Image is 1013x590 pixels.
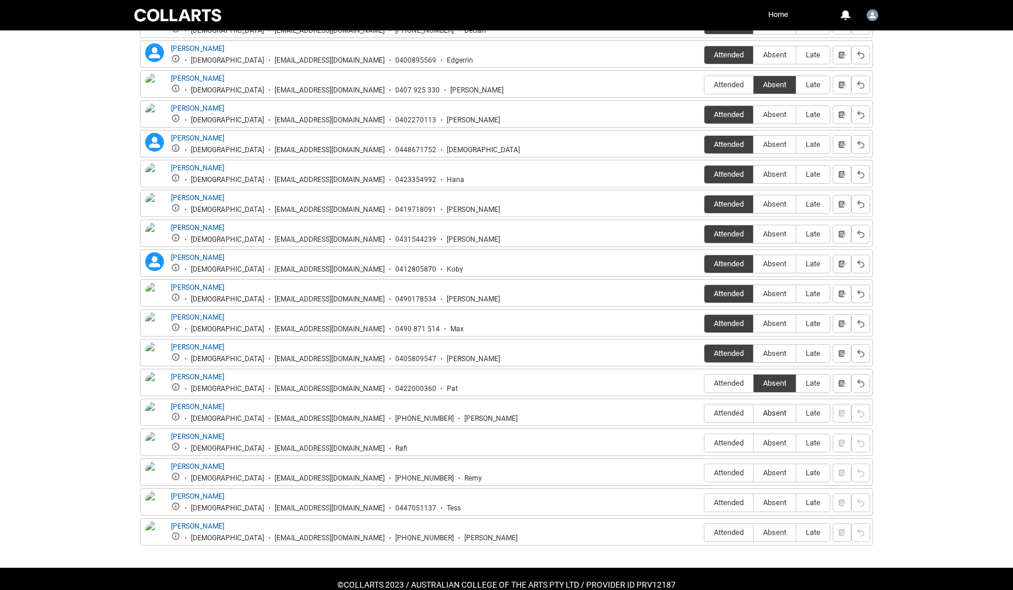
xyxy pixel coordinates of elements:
[754,80,796,89] span: Absent
[796,110,830,119] span: Late
[851,374,870,393] button: Reset
[171,104,224,112] a: [PERSON_NAME]
[447,355,500,363] div: [PERSON_NAME]
[464,534,518,543] div: [PERSON_NAME]
[851,76,870,94] button: Reset
[450,86,504,95] div: [PERSON_NAME]
[171,164,224,172] a: [PERSON_NAME]
[395,444,408,453] div: Rafi
[704,319,753,328] span: Attended
[395,176,436,184] div: 0423354992
[191,385,264,393] div: [DEMOGRAPHIC_DATA]
[796,170,830,179] span: Late
[145,252,164,271] lightning-icon: Koby Wilson-Roach
[145,133,164,152] lightning-icon: Ezekiel Bourke
[395,56,436,65] div: 0400895569
[447,205,500,214] div: [PERSON_NAME]
[191,295,264,304] div: [DEMOGRAPHIC_DATA]
[191,444,264,453] div: [DEMOGRAPHIC_DATA]
[796,50,830,59] span: Late
[395,295,436,304] div: 0490178534
[145,163,164,188] img: Hana Kang
[447,116,500,125] div: [PERSON_NAME]
[447,265,463,274] div: Koby
[275,444,385,453] div: [EMAIL_ADDRESS][DOMAIN_NAME]
[796,349,830,358] span: Late
[704,229,753,238] span: Attended
[851,493,870,512] button: Reset
[275,235,385,244] div: [EMAIL_ADDRESS][DOMAIN_NAME]
[796,229,830,238] span: Late
[275,116,385,125] div: [EMAIL_ADDRESS][DOMAIN_NAME]
[171,403,224,411] a: [PERSON_NAME]
[754,170,796,179] span: Absent
[765,6,791,23] a: Home
[851,225,870,243] button: Reset
[754,528,796,537] span: Absent
[447,235,500,244] div: [PERSON_NAME]
[851,165,870,184] button: Reset
[275,414,385,423] div: [EMAIL_ADDRESS][DOMAIN_NAME]
[191,414,264,423] div: [DEMOGRAPHIC_DATA]
[833,344,851,363] button: Notes
[171,44,224,53] a: [PERSON_NAME]
[754,349,796,358] span: Absent
[450,325,464,334] div: Max
[191,56,264,65] div: [DEMOGRAPHIC_DATA]
[191,534,264,543] div: [DEMOGRAPHIC_DATA]
[191,235,264,244] div: [DEMOGRAPHIC_DATA]
[704,379,753,387] span: Attended
[275,534,385,543] div: [EMAIL_ADDRESS][DOMAIN_NAME]
[395,414,454,423] div: [PHONE_NUMBER]
[275,56,385,65] div: [EMAIL_ADDRESS][DOMAIN_NAME]
[833,195,851,214] button: Notes
[191,355,264,363] div: [DEMOGRAPHIC_DATA]
[191,146,264,155] div: [DEMOGRAPHIC_DATA]
[704,80,753,89] span: Attended
[704,349,753,358] span: Attended
[145,521,164,555] img: Tomas RODRIGUEZ CAYO
[395,474,454,483] div: [PHONE_NUMBER]
[171,283,224,291] a: [PERSON_NAME]
[851,434,870,452] button: Reset
[447,504,461,513] div: Tess
[395,265,436,274] div: 0412805870
[171,373,224,381] a: [PERSON_NAME]
[704,140,753,149] span: Attended
[851,464,870,482] button: Reset
[796,409,830,417] span: Late
[145,312,164,338] img: Max Redman
[171,224,224,232] a: [PERSON_NAME]
[191,205,264,214] div: [DEMOGRAPHIC_DATA]
[171,343,224,351] a: [PERSON_NAME]
[796,140,830,149] span: Late
[275,355,385,363] div: [EMAIL_ADDRESS][DOMAIN_NAME]
[796,319,830,328] span: Late
[447,176,464,184] div: Hana
[145,222,164,248] img: Jay Jensen
[395,205,436,214] div: 0419718091
[171,74,224,83] a: [PERSON_NAME]
[796,289,830,298] span: Late
[851,135,870,154] button: Reset
[704,50,753,59] span: Attended
[191,325,264,334] div: [DEMOGRAPHIC_DATA]
[754,259,796,268] span: Absent
[275,504,385,513] div: [EMAIL_ADDRESS][DOMAIN_NAME]
[447,56,473,65] div: Edgerrin
[704,170,753,179] span: Attended
[754,438,796,447] span: Absent
[275,474,385,483] div: [EMAIL_ADDRESS][DOMAIN_NAME]
[395,235,436,244] div: 0431544239
[447,385,458,393] div: Pat
[145,431,164,457] img: Rafael Rosenthal
[171,253,224,262] a: [PERSON_NAME]
[464,474,482,483] div: Remy
[796,379,830,387] span: Late
[754,498,796,507] span: Absent
[851,195,870,214] button: Reset
[395,116,436,125] div: 0402270113
[275,265,385,274] div: [EMAIL_ADDRESS][DOMAIN_NAME]
[851,404,870,423] button: Reset
[704,498,753,507] span: Attended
